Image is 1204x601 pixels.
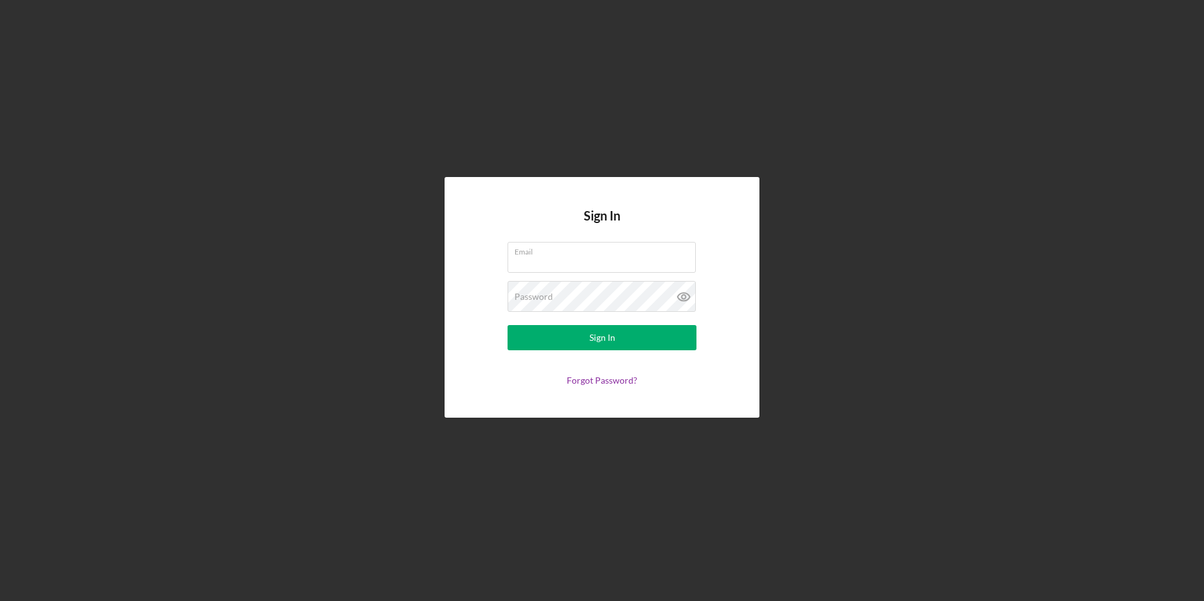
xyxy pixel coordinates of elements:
[514,292,553,302] label: Password
[514,243,696,256] label: Email
[584,209,620,242] h4: Sign In
[567,375,637,386] a: Forgot Password?
[589,325,615,350] div: Sign In
[508,325,696,350] button: Sign In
